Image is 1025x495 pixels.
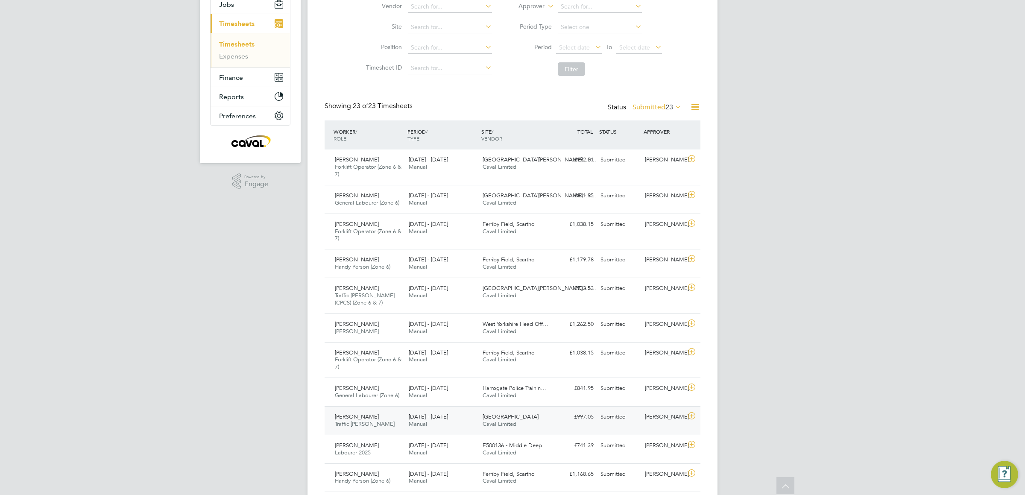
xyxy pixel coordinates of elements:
[335,163,401,178] span: Forklift Operator (Zone 6 & 7)
[483,442,548,449] span: E500136 - Middle Deep…
[479,124,553,146] div: SITE
[483,349,535,356] span: Ferriby Field, Scartho
[409,292,427,299] span: Manual
[553,381,597,395] div: £841.95
[335,228,401,242] span: Forklift Operator (Zone 6 & 7)
[553,467,597,481] div: £1,168.65
[597,217,641,231] div: Submitted
[597,439,641,453] div: Submitted
[409,192,448,199] span: [DATE] - [DATE]
[219,93,244,101] span: Reports
[219,112,256,120] span: Preferences
[641,281,686,296] div: [PERSON_NAME]
[335,192,379,199] span: [PERSON_NAME]
[409,349,448,356] span: [DATE] - [DATE]
[641,439,686,453] div: [PERSON_NAME]
[335,477,390,484] span: Handy Person (Zone 6)
[229,134,272,148] img: caval-logo-retina.png
[355,128,357,135] span: /
[597,189,641,203] div: Submitted
[409,228,427,235] span: Manual
[483,449,516,456] span: Caval Limited
[641,410,686,424] div: [PERSON_NAME]
[553,439,597,453] div: £741.39
[483,156,596,163] span: [GEOGRAPHIC_DATA][PERSON_NAME] - S…
[483,284,596,292] span: [GEOGRAPHIC_DATA][PERSON_NAME] - S…
[409,477,427,484] span: Manual
[335,384,379,392] span: [PERSON_NAME]
[335,220,379,228] span: [PERSON_NAME]
[219,52,248,60] a: Expenses
[335,328,379,335] span: [PERSON_NAME]
[211,87,290,106] button: Reports
[335,263,390,270] span: Handy Person (Zone 6)
[219,0,234,9] span: Jobs
[633,103,682,111] label: Submitted
[408,1,492,13] input: Search for...
[558,62,585,76] button: Filter
[325,102,414,111] div: Showing
[335,156,379,163] span: [PERSON_NAME]
[597,346,641,360] div: Submitted
[409,163,427,170] span: Manual
[408,42,492,54] input: Search for...
[553,217,597,231] div: £1,038.15
[597,281,641,296] div: Submitted
[335,320,379,328] span: [PERSON_NAME]
[335,356,401,370] span: Forklift Operator (Zone 6 & 7)
[335,420,395,428] span: Traffic [PERSON_NAME]
[409,392,427,399] span: Manual
[363,43,402,51] label: Position
[335,413,379,420] span: [PERSON_NAME]
[483,163,516,170] span: Caval Limited
[483,392,516,399] span: Caval Limited
[483,420,516,428] span: Caval Limited
[553,410,597,424] div: £997.05
[597,410,641,424] div: Submitted
[408,21,492,33] input: Search for...
[363,64,402,71] label: Timesheet ID
[409,156,448,163] span: [DATE] - [DATE]
[483,220,535,228] span: Ferriby Field, Scartho
[409,320,448,328] span: [DATE] - [DATE]
[506,2,545,11] label: Approver
[409,199,427,206] span: Manual
[409,420,427,428] span: Manual
[553,346,597,360] div: £1,038.15
[211,106,290,125] button: Preferences
[210,134,290,148] a: Go to home page
[353,102,368,110] span: 23 of
[407,135,419,142] span: TYPE
[641,217,686,231] div: [PERSON_NAME]
[483,470,535,477] span: Ferriby Field, Scartho
[553,281,597,296] div: £933.53
[244,181,268,188] span: Engage
[558,1,642,13] input: Search for...
[211,33,290,67] div: Timesheets
[409,284,448,292] span: [DATE] - [DATE]
[335,392,399,399] span: General Labourer (Zone 6)
[553,153,597,167] div: £992.01
[363,23,402,30] label: Site
[513,43,552,51] label: Period
[219,20,255,28] span: Timesheets
[335,442,379,449] span: [PERSON_NAME]
[409,263,427,270] span: Manual
[597,153,641,167] div: Submitted
[483,384,546,392] span: Harrogate Police Trainin…
[597,467,641,481] div: Submitted
[335,349,379,356] span: [PERSON_NAME]
[409,328,427,335] span: Manual
[409,384,448,392] span: [DATE] - [DATE]
[219,40,255,48] a: Timesheets
[363,2,402,10] label: Vendor
[559,44,590,51] span: Select date
[641,124,686,139] div: APPROVER
[597,381,641,395] div: Submitted
[513,23,552,30] label: Period Type
[577,128,593,135] span: TOTAL
[483,328,516,335] span: Caval Limited
[553,189,597,203] div: £841.95
[409,256,448,263] span: [DATE] - [DATE]
[483,320,548,328] span: West Yorkshire Head Off…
